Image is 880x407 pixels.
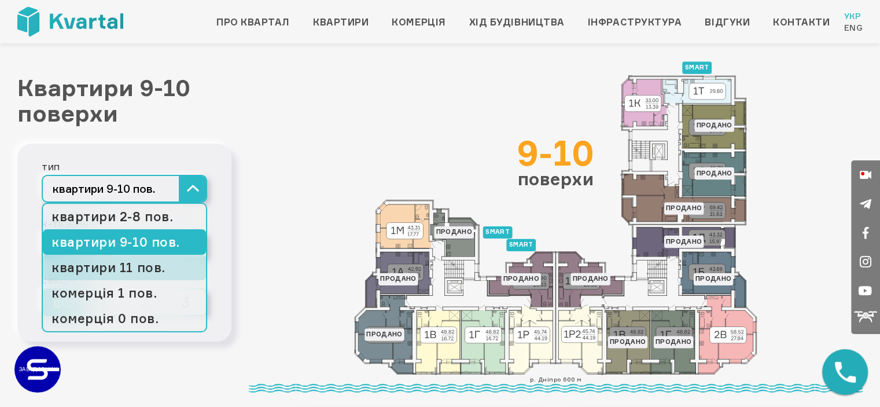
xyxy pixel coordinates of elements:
a: квартири 11 пов. [43,255,206,280]
div: р. Дніпро 600 м [249,375,863,393]
a: Квартири [313,15,369,29]
a: квартири 2-8 пов. [43,204,206,229]
button: квартири 9-10 пов. [42,175,207,203]
a: квартири 9-10 пов. [43,229,206,255]
div: тип [42,157,207,175]
div: 9-10 [517,135,594,170]
a: Eng [844,22,863,34]
a: Укр [844,10,863,22]
a: Хід будівництва [469,15,565,29]
h1: Квартири 9-10 поверхи [17,75,231,126]
a: Про квартал [216,15,290,29]
img: Kvartal [17,7,123,36]
a: Контакти [773,15,830,29]
div: поверхи [517,135,594,188]
text: ЗАБУДОВНИК [19,366,58,372]
a: Інфраструктура [588,15,682,29]
a: ЗАБУДОВНИК [14,346,61,393]
a: комерція 1 пов. [43,280,206,306]
a: Відгуки [705,15,750,29]
a: Комерція [392,15,445,29]
a: комерція 0 пов. [43,306,206,331]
